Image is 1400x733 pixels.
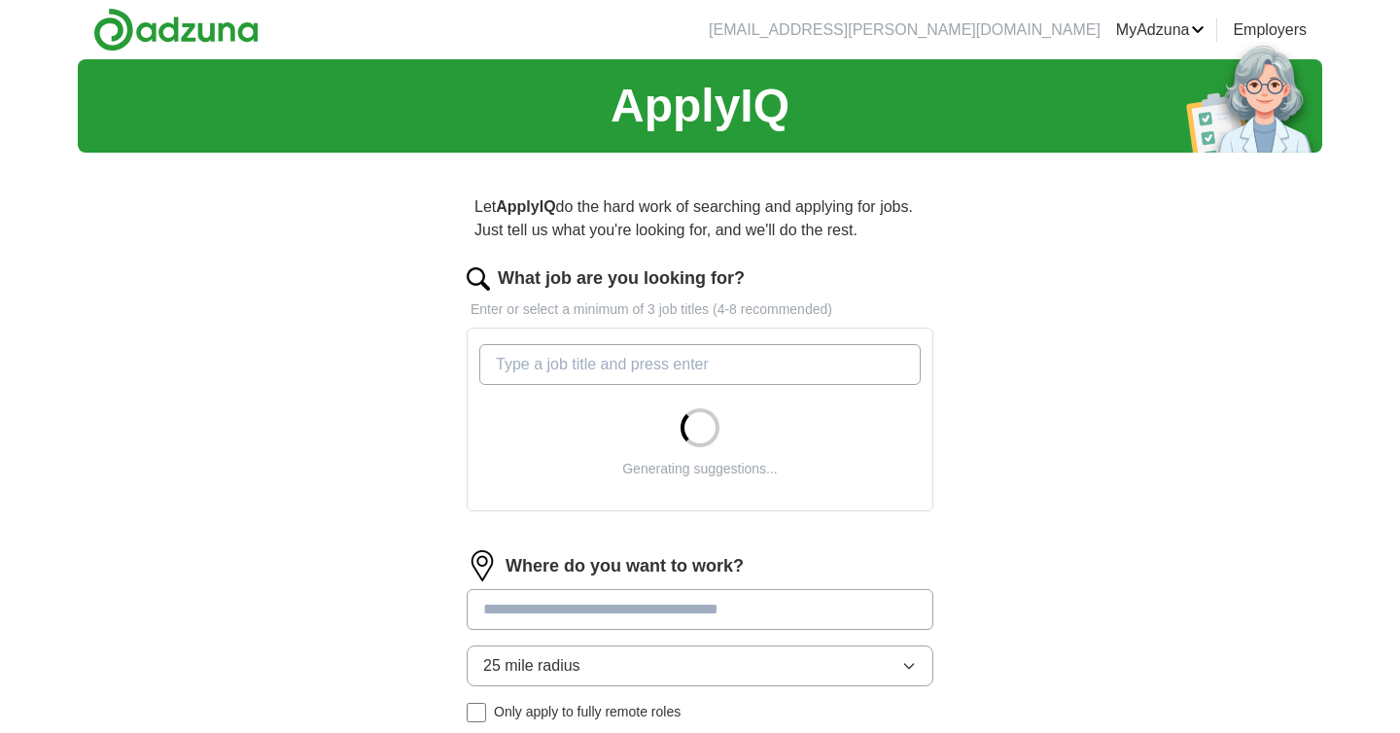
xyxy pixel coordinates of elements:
p: Enter or select a minimum of 3 job titles (4-8 recommended) [467,299,933,320]
span: 25 mile radius [483,654,580,678]
div: Generating suggestions... [622,459,778,479]
button: 25 mile radius [467,646,933,686]
input: Type a job title and press enter [479,344,921,385]
p: Let do the hard work of searching and applying for jobs. Just tell us what you're looking for, an... [467,188,933,250]
label: Where do you want to work? [506,553,744,579]
label: What job are you looking for? [498,265,745,292]
strong: ApplyIQ [496,198,555,215]
a: Employers [1233,18,1307,42]
input: Only apply to fully remote roles [467,703,486,722]
span: Only apply to fully remote roles [494,702,681,722]
img: Adzuna logo [93,8,259,52]
img: location.png [467,550,498,581]
li: [EMAIL_ADDRESS][PERSON_NAME][DOMAIN_NAME] [709,18,1101,42]
a: MyAdzuna [1116,18,1206,42]
h1: ApplyIQ [611,71,789,141]
img: search.png [467,267,490,291]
